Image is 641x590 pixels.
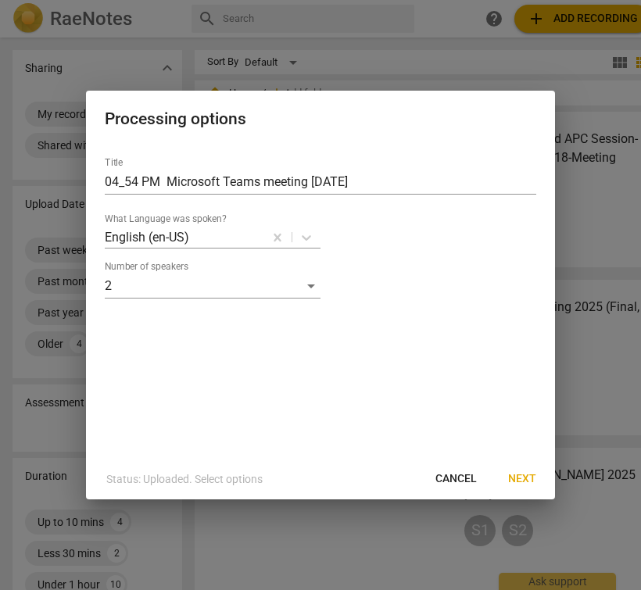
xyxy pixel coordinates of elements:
button: Cancel [423,465,489,493]
label: Number of speakers [105,262,188,271]
h2: Processing options [105,109,536,129]
div: 2 [105,274,320,299]
p: English (en-US) [105,228,189,246]
label: What Language was spoken? [105,214,227,223]
span: Cancel [435,471,477,487]
label: Title [105,158,123,167]
p: Status: Uploaded. Select options [106,471,263,488]
span: Next [508,471,536,487]
button: Next [496,465,549,493]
